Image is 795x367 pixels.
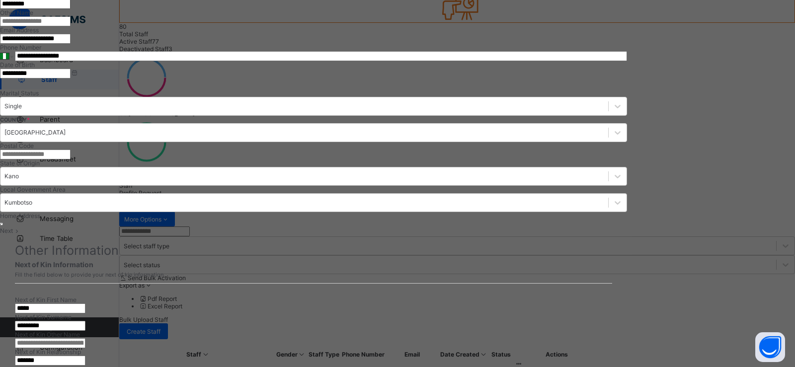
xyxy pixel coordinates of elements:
[15,348,81,356] label: Next of Kin Relationship
[15,271,612,278] span: Fill the field below to provide your next of kin information.
[15,313,72,321] label: Next of Kin Surname
[15,331,80,338] label: Next of Kin Other Name
[4,199,32,206] div: Kumbotso
[4,102,22,110] div: Single
[15,260,612,269] span: Next of Kin Information
[15,296,77,303] label: Next of Kin First Name
[755,332,785,362] button: Open asap
[15,243,119,258] span: Other Information
[4,129,66,136] div: [GEOGRAPHIC_DATA]
[4,172,19,180] div: Kano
